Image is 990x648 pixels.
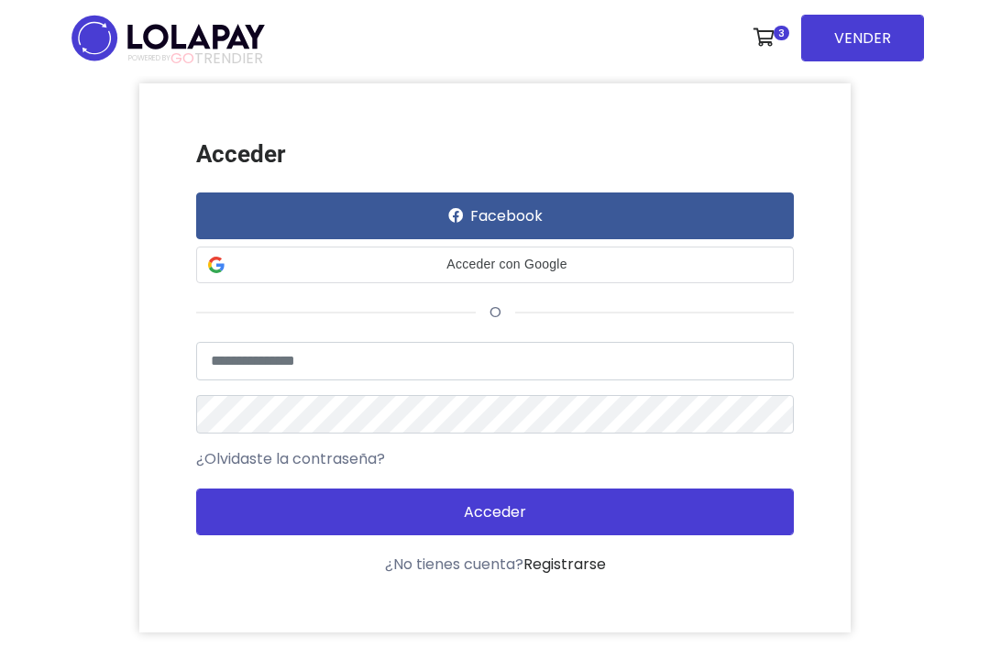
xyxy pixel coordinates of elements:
span: TRENDIER [128,50,263,67]
span: POWERED BY [128,53,170,63]
div: ¿No tienes cuenta? [196,554,794,576]
span: GO [170,48,194,69]
div: Acceder con Google [196,247,794,283]
a: VENDER [801,15,924,61]
a: Registrarse [523,554,606,575]
button: Acceder [196,489,794,535]
img: logo [66,9,270,67]
span: o [476,302,515,323]
button: Facebook [196,192,794,239]
a: 3 [744,10,794,65]
span: 3 [774,26,789,40]
h3: Acceder [196,140,794,169]
a: ¿Olvidaste la contraseña? [196,448,385,470]
span: Acceder con Google [232,255,782,274]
